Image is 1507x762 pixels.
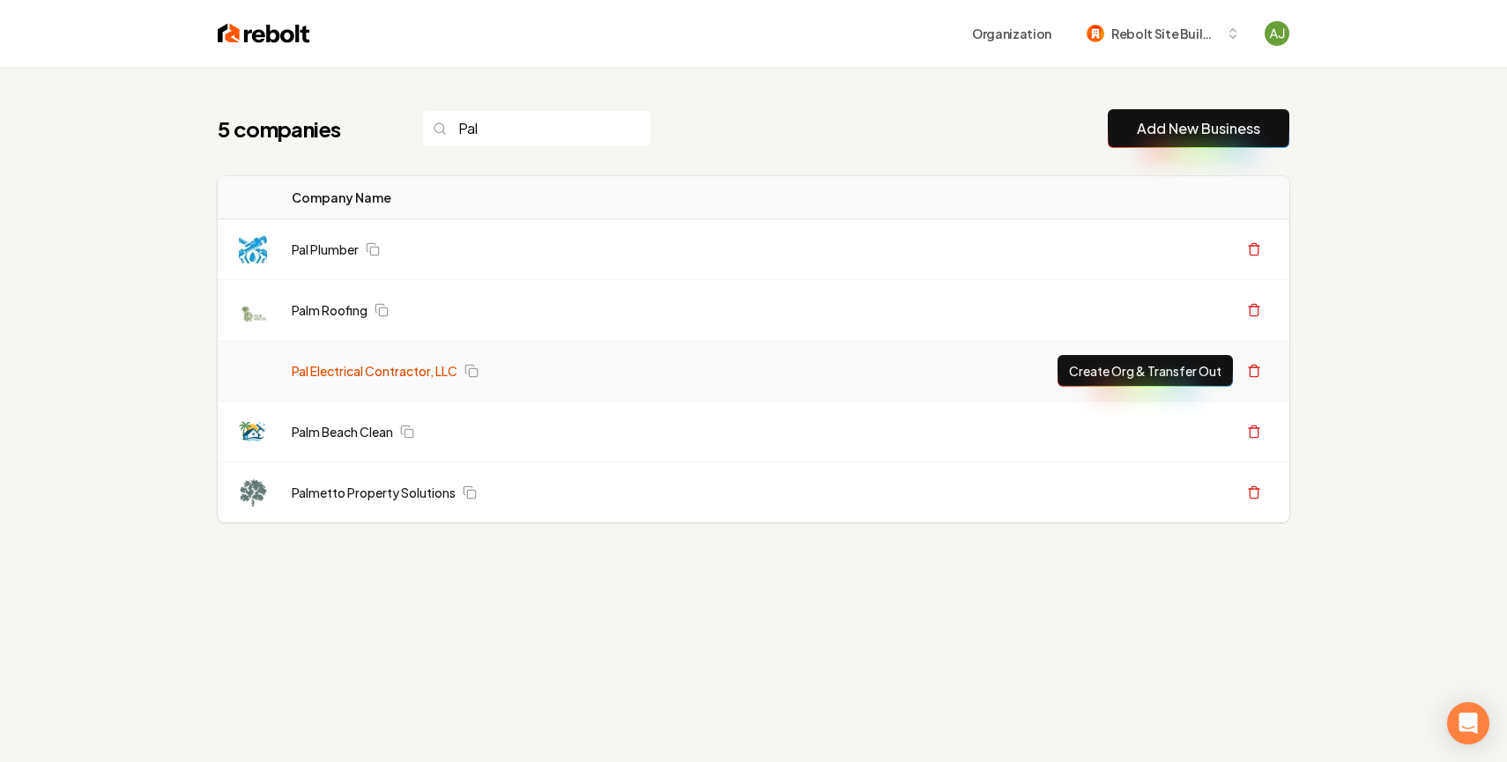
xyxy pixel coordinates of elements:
[239,296,267,324] img: Palm Roofing logo
[239,478,267,507] img: Palmetto Property Solutions logo
[422,110,651,147] input: Search...
[1137,118,1260,139] a: Add New Business
[218,115,387,143] h1: 5 companies
[1087,25,1104,42] img: Rebolt Site Builder
[1265,21,1289,46] button: Open user button
[1111,25,1219,43] span: Rebolt Site Builder
[292,423,393,440] a: Palm Beach Clean
[292,362,457,380] a: Pal Electrical Contractor, LLC
[218,21,310,46] img: Rebolt Logo
[1265,21,1289,46] img: AJ Nimeh
[239,235,267,263] img: Pal Plumber logo
[292,301,367,319] a: Palm Roofing
[961,18,1062,49] button: Organization
[1058,355,1233,387] button: Create Org & Transfer Out
[239,418,267,446] img: Palm Beach Clean logo
[292,240,359,258] a: Pal Plumber
[1447,702,1489,744] div: Open Intercom Messenger
[1108,109,1289,148] button: Add New Business
[292,484,456,501] a: Palmetto Property Solutions
[278,176,749,219] th: Company Name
